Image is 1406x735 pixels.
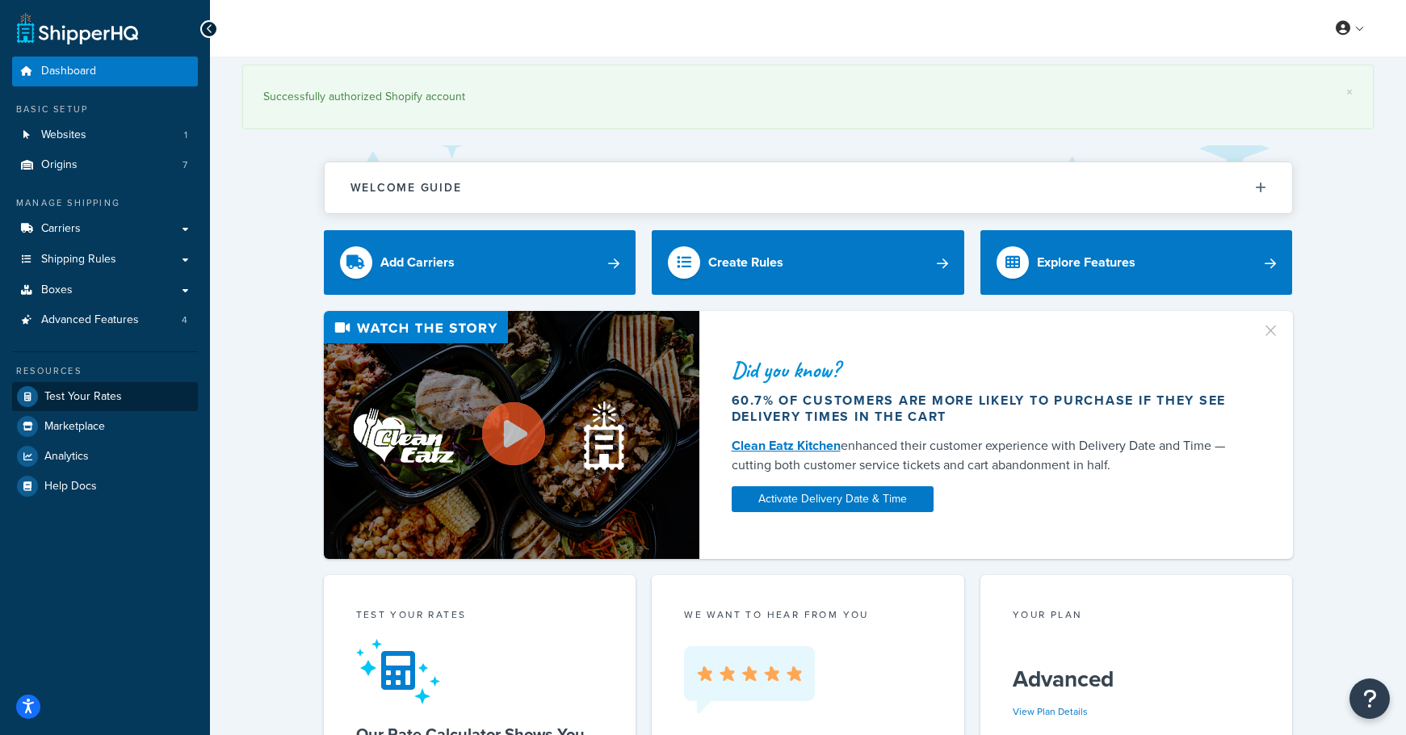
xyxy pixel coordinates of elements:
a: Websites1 [12,120,198,150]
span: Dashboard [41,65,96,78]
span: Advanced Features [41,313,139,327]
div: Manage Shipping [12,196,198,210]
span: Carriers [41,222,81,236]
h5: Advanced [1013,666,1261,692]
a: Dashboard [12,57,198,86]
span: 7 [183,158,187,172]
a: Advanced Features4 [12,305,198,335]
div: Create Rules [708,251,783,274]
img: Video thumbnail [324,311,699,559]
a: Explore Features [980,230,1293,295]
li: Origins [12,150,198,180]
div: Did you know? [732,359,1242,381]
div: enhanced their customer experience with Delivery Date and Time — cutting both customer service ti... [732,436,1242,475]
a: Activate Delivery Date & Time [732,486,934,512]
span: Boxes [41,283,73,297]
div: 60.7% of customers are more likely to purchase if they see delivery times in the cart [732,393,1242,425]
h2: Welcome Guide [350,182,462,194]
span: Origins [41,158,78,172]
a: Carriers [12,214,198,244]
div: Basic Setup [12,103,198,116]
div: Add Carriers [380,251,455,274]
span: Shipping Rules [41,253,116,267]
a: × [1346,86,1353,99]
button: Open Resource Center [1349,678,1390,719]
li: Websites [12,120,198,150]
a: Origins7 [12,150,198,180]
a: Marketplace [12,412,198,441]
a: Help Docs [12,472,198,501]
div: Resources [12,364,198,378]
div: Test your rates [356,607,604,626]
li: Advanced Features [12,305,198,335]
span: Websites [41,128,86,142]
a: View Plan Details [1013,704,1088,719]
div: Your Plan [1013,607,1261,626]
span: 1 [184,128,187,142]
span: Test Your Rates [44,390,122,404]
a: Analytics [12,442,198,471]
span: Analytics [44,450,89,464]
button: Welcome Guide [325,162,1292,213]
div: Successfully authorized Shopify account [263,86,1353,108]
div: Explore Features [1037,251,1135,274]
a: Boxes [12,275,198,305]
span: 4 [182,313,187,327]
span: Marketplace [44,420,105,434]
a: Test Your Rates [12,382,198,411]
p: we want to hear from you [684,607,932,622]
a: Shipping Rules [12,245,198,275]
a: Add Carriers [324,230,636,295]
a: Create Rules [652,230,964,295]
span: Help Docs [44,480,97,493]
a: Clean Eatz Kitchen [732,436,841,455]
